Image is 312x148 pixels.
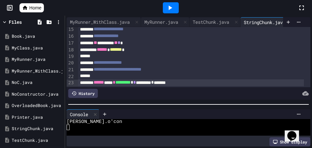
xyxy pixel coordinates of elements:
div: MyRunner_WithClass.java [67,19,133,25]
a: Home [19,3,44,12]
div: MyRunner.java [12,56,62,63]
div: TestChunk.java [189,17,240,27]
div: NoConstructor.java [12,91,62,98]
div: 21 [67,67,75,74]
div: History [68,89,98,98]
div: MyClass.java [12,45,62,51]
div: 24 [67,87,75,93]
div: Files [9,19,22,25]
div: StringChunk.java [240,19,289,26]
div: Show display [269,137,310,146]
div: 18 [67,47,75,54]
div: OverloadedBook.java [12,102,62,109]
div: TestChunk.java [189,19,232,25]
iframe: chat widget [285,122,305,141]
div: MyRunner.java [141,17,189,27]
div: 22 [67,74,75,80]
div: StringChunk.java [12,126,62,132]
div: NoC.java [12,79,62,86]
div: Console [67,109,99,119]
div: 19 [67,53,75,60]
div: 17 [67,40,75,47]
div: 15 [67,26,75,33]
div: MyRunner.java [141,19,181,25]
div: 20 [67,60,75,67]
div: 16 [67,33,75,40]
div: Console [67,111,91,118]
div: StringChunk.java [240,17,297,27]
div: TestChunk.java [12,137,62,144]
div: 23 [67,80,75,87]
div: Book.java [12,33,62,40]
div: MyRunner_WithClass.java [12,68,62,74]
span: Home [29,5,41,11]
div: Printer.java [12,114,62,121]
div: MyRunner_WithClass.java [67,17,141,27]
span: [PERSON_NAME].o'con [67,119,122,125]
